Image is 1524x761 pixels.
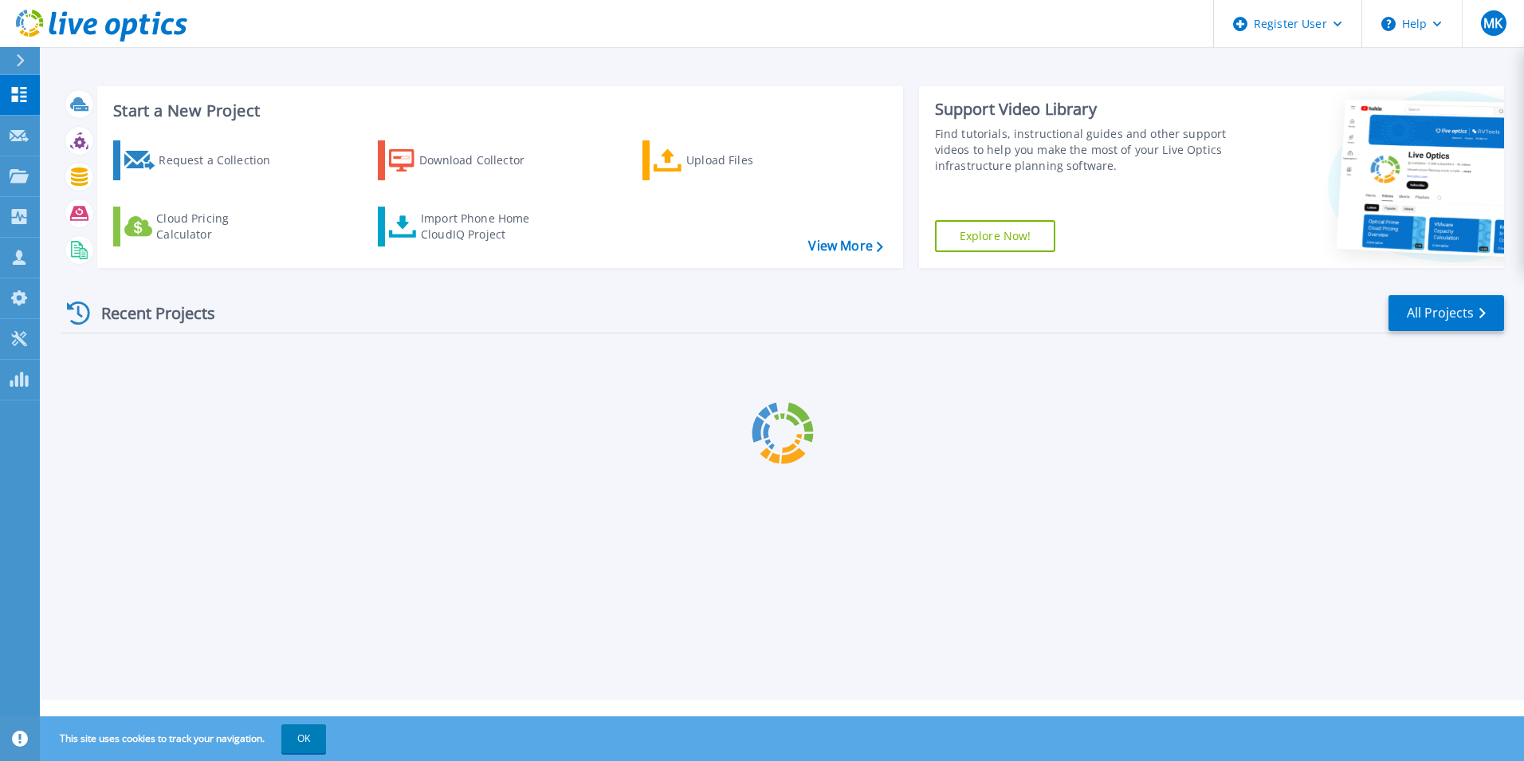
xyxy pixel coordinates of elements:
[642,140,820,180] a: Upload Files
[159,144,286,176] div: Request a Collection
[378,140,556,180] a: Download Collector
[935,126,1233,174] div: Find tutorials, instructional guides and other support videos to help you make the most of your L...
[113,207,291,246] a: Cloud Pricing Calculator
[421,211,545,242] div: Import Phone Home CloudIQ Project
[281,724,326,753] button: OK
[156,211,284,242] div: Cloud Pricing Calculator
[61,294,237,333] div: Recent Projects
[419,144,547,176] div: Download Collector
[1388,295,1504,331] a: All Projects
[1483,17,1502,30] span: MK
[113,102,882,120] h3: Start a New Project
[686,144,814,176] div: Upload Files
[808,239,882,254] a: View More
[44,724,326,753] span: This site uses cookies to track your navigation.
[113,140,291,180] a: Request a Collection
[935,220,1056,252] a: Explore Now!
[935,99,1233,120] div: Support Video Library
